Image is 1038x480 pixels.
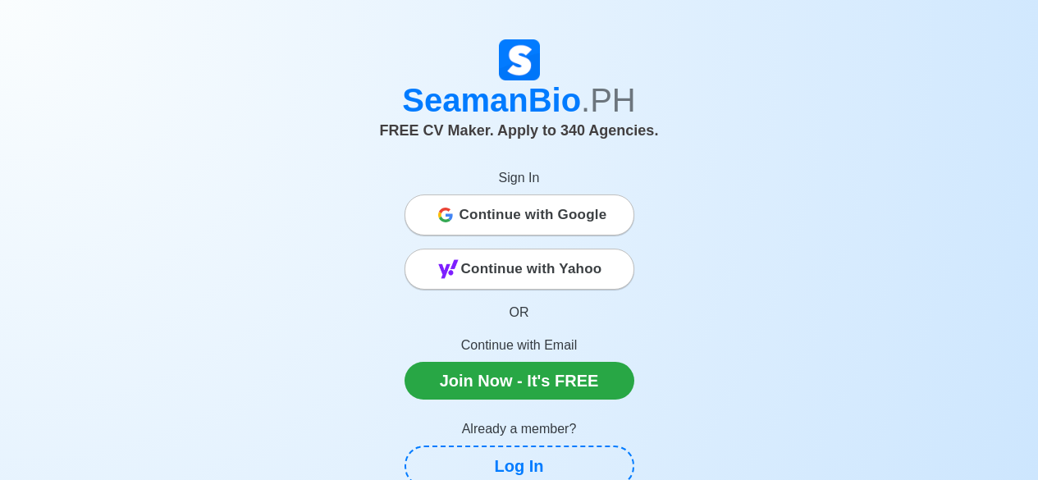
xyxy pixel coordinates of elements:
span: FREE CV Maker. Apply to 340 Agencies. [380,122,659,139]
p: OR [405,303,634,322]
span: Continue with Yahoo [461,253,602,286]
button: Continue with Yahoo [405,249,634,290]
button: Continue with Google [405,194,634,235]
img: Logo [499,39,540,80]
span: .PH [581,82,636,118]
h1: SeamanBio [64,80,975,120]
p: Sign In [405,168,634,188]
span: Continue with Google [460,199,607,231]
p: Already a member? [405,419,634,439]
a: Join Now - It's FREE [405,362,634,400]
p: Continue with Email [405,336,634,355]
